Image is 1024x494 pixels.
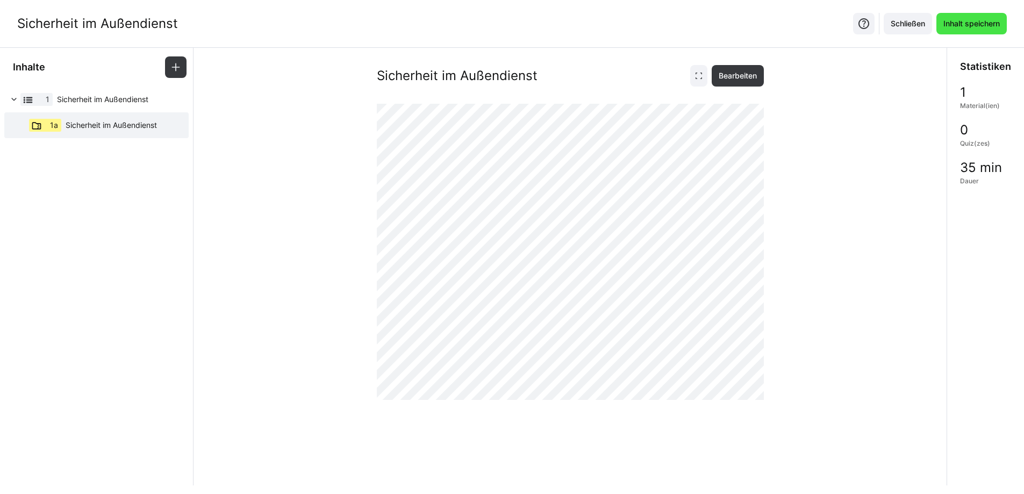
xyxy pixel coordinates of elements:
span: 1 [46,94,49,105]
span: Quiz(zes) [960,139,990,148]
span: Material(ien) [960,102,1000,110]
span: Schließen [889,18,927,29]
button: Bearbeiten [712,65,764,87]
span: 1 [960,85,966,99]
span: 35 min [960,161,1002,175]
h2: Sicherheit im Außendienst [377,68,538,84]
button: Inhalt speichern [936,13,1007,34]
span: Inhalt speichern [942,18,1001,29]
span: Sicherheit im Außendienst [66,120,157,131]
h3: Statistiken [960,61,1011,73]
span: Sicherheit im Außendienst [57,94,175,105]
button: Schließen [884,13,932,34]
span: 0 [960,123,968,137]
div: Sicherheit im Außendienst [17,16,178,32]
span: Dauer [960,177,979,185]
h3: Inhalte [13,61,45,73]
span: Bearbeiten [717,70,758,81]
span: 1a [50,120,58,131]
